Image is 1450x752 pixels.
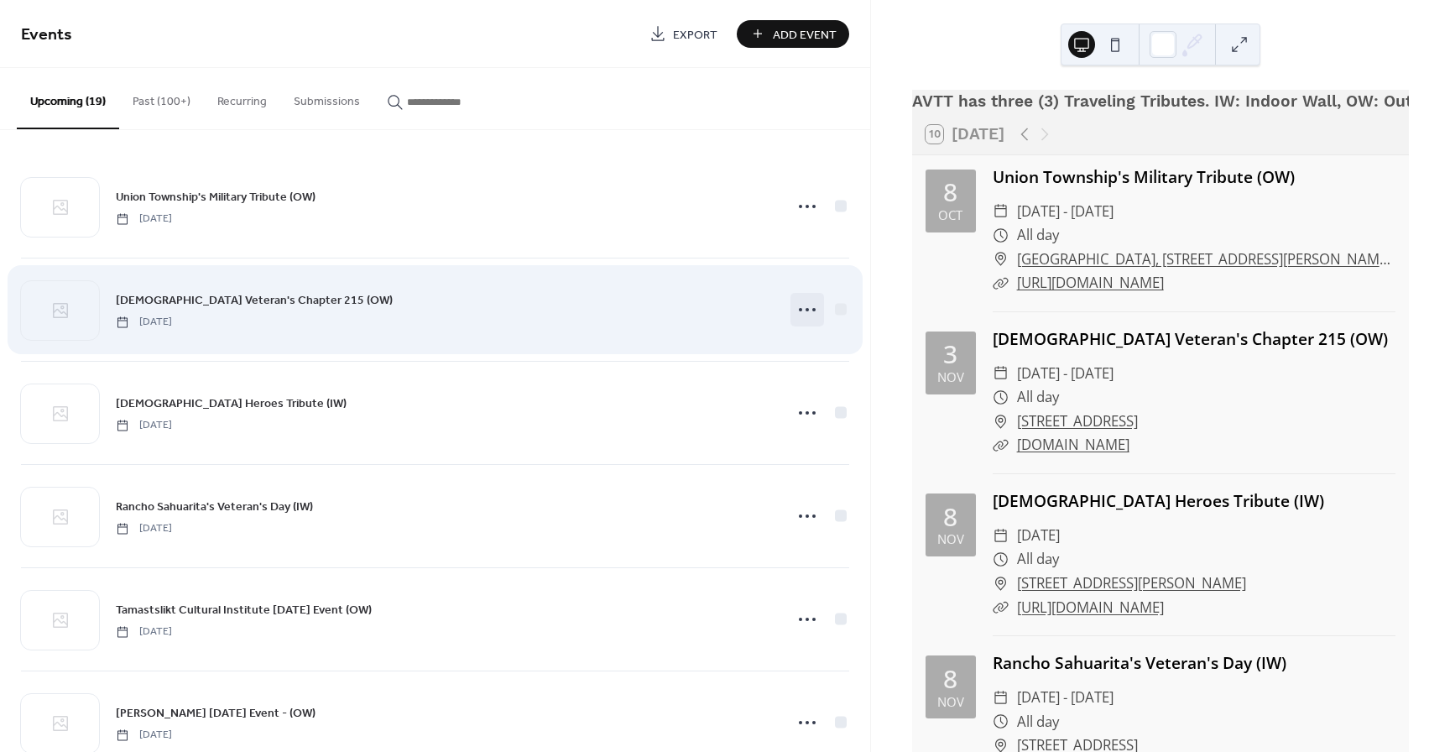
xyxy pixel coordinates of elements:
[116,290,393,310] a: [DEMOGRAPHIC_DATA] Veteran's Chapter 215 (OW)
[912,90,1409,114] div: AVTT has three (3) Traveling Tributes. IW: Indoor Wall, OW: Outdoor Wall
[943,666,957,692] div: 8
[937,533,964,546] div: Nov
[1017,710,1059,734] span: All day
[993,572,1009,596] div: ​
[1017,200,1114,224] span: [DATE] - [DATE]
[119,68,204,128] button: Past (100+)
[993,547,1009,572] div: ​
[1017,410,1138,434] a: [STREET_ADDRESS]
[1017,572,1246,596] a: [STREET_ADDRESS][PERSON_NAME]
[1017,248,1395,272] a: [GEOGRAPHIC_DATA], [STREET_ADDRESS][PERSON_NAME][PERSON_NAME]
[993,651,1286,674] a: Rancho Sahuarita's Veteran's Day (IW)
[1017,435,1129,454] a: [DOMAIN_NAME]
[943,180,957,205] div: 8
[116,521,172,536] span: [DATE]
[993,596,1009,620] div: ​
[116,189,316,206] span: Union Township's Military Tribute (OW)
[204,68,280,128] button: Recurring
[993,362,1009,386] div: ​
[1017,547,1059,572] span: All day
[1017,223,1059,248] span: All day
[993,200,1009,224] div: ​
[993,489,1324,512] a: [DEMOGRAPHIC_DATA] Heroes Tribute (IW)
[993,271,1009,295] div: ​
[116,395,347,413] span: [DEMOGRAPHIC_DATA] Heroes Tribute (IW)
[116,499,313,516] span: Rancho Sahuarita's Veteran's Day (IW)
[116,705,316,723] span: [PERSON_NAME] [DATE] Event - (OW)
[116,703,316,723] a: [PERSON_NAME] [DATE] Event - (OW)
[1017,598,1164,617] a: [URL][DOMAIN_NAME]
[993,433,1009,457] div: ​
[943,342,957,367] div: 3
[773,26,837,44] span: Add Event
[116,394,347,413] a: [DEMOGRAPHIC_DATA] Heroes Tribute (IW)
[1017,362,1114,386] span: [DATE] - [DATE]
[116,600,372,619] a: Tamastslikt Cultural Institute [DATE] Event (OW)
[116,497,313,516] a: Rancho Sahuarita's Veteran's Day (IW)
[993,524,1009,548] div: ​
[937,696,964,708] div: Nov
[116,292,393,310] span: [DEMOGRAPHIC_DATA] Veteran's Chapter 215 (OW)
[938,209,962,222] div: Oct
[943,504,957,530] div: 8
[116,602,372,619] span: Tamastslikt Cultural Institute [DATE] Event (OW)
[21,18,72,51] span: Events
[116,315,172,330] span: [DATE]
[280,68,373,128] button: Submissions
[116,418,172,433] span: [DATE]
[673,26,717,44] span: Export
[993,327,1388,350] a: [DEMOGRAPHIC_DATA] Veteran's Chapter 215 (OW)
[993,710,1009,734] div: ​
[637,20,730,48] a: Export
[116,211,172,227] span: [DATE]
[937,371,964,384] div: Nov
[1017,686,1114,710] span: [DATE] - [DATE]
[993,248,1009,272] div: ​
[993,686,1009,710] div: ​
[993,223,1009,248] div: ​
[1017,273,1164,292] a: [URL][DOMAIN_NAME]
[1017,524,1060,548] span: [DATE]
[116,728,172,743] span: [DATE]
[993,410,1009,434] div: ​
[737,20,849,48] button: Add Event
[116,624,172,640] span: [DATE]
[993,385,1009,410] div: ​
[1017,385,1059,410] span: All day
[993,165,1295,188] a: Union Township's Military Tribute (OW)
[17,68,119,129] button: Upcoming (19)
[116,187,316,206] a: Union Township's Military Tribute (OW)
